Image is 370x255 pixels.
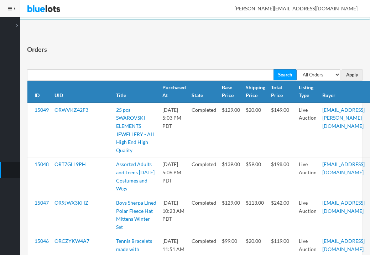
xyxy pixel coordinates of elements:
td: $113.00 [243,196,268,234]
span: [PERSON_NAME][EMAIL_ADDRESS][DOMAIN_NAME] [226,5,358,11]
a: [EMAIL_ADDRESS][DOMAIN_NAME] [322,200,365,214]
th: Listing Type [296,81,319,103]
input: Search [273,69,297,80]
td: $139.00 [219,157,243,196]
a: Assorted Adults and Teens [DATE] Costumes and Wigs [116,161,155,191]
th: Buyer [319,81,368,103]
a: 15048 [35,161,49,167]
td: [DATE] 10:23 AM PDT [160,196,189,234]
td: $129.00 [219,103,243,157]
a: [EMAIL_ADDRESS][PERSON_NAME][DOMAIN_NAME] [322,107,365,129]
th: ID [27,81,52,103]
td: [DATE] 5:03 PM PDT [160,103,189,157]
td: $198.00 [268,157,296,196]
th: Title [113,81,160,103]
td: Live Auction [296,157,319,196]
th: UID [52,81,113,103]
th: Total Price [268,81,296,103]
a: Boys Sherpa Lined Polar Fleece Hat Mittens Winter Set [116,200,156,230]
a: [EMAIL_ADDRESS][DOMAIN_NAME] [322,238,365,252]
a: 25 pcs SWAROVSKI ELEMENTS JEWELLERY - ALL High End High Quality [116,107,156,153]
td: $20.00 [243,103,268,157]
a: 15047 [35,200,49,206]
td: $149.00 [268,103,296,157]
a: ORWVKZ42F3 [54,107,88,113]
th: Purchased At [160,81,189,103]
a: [EMAIL_ADDRESS][DOMAIN_NAME] [322,161,365,175]
th: Shipping Price [243,81,268,103]
td: [DATE] 5:06 PM PDT [160,157,189,196]
td: Live Auction [296,103,319,157]
td: $242.00 [268,196,296,234]
th: Base Price [219,81,243,103]
a: 15046 [35,238,49,244]
td: Completed [189,103,219,157]
td: Completed [189,196,219,234]
th: State [189,81,219,103]
td: Live Auction [296,196,319,234]
td: Completed [189,157,219,196]
td: $129.00 [219,196,243,234]
h1: Orders [27,44,47,55]
td: $59.00 [243,157,268,196]
a: ORCZYKW4A7 [54,238,89,244]
a: ORT7GLL9PH [54,161,86,167]
a: OR9JWX3KHZ [54,200,88,206]
input: Apply [342,69,363,80]
a: 15049 [35,107,49,113]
